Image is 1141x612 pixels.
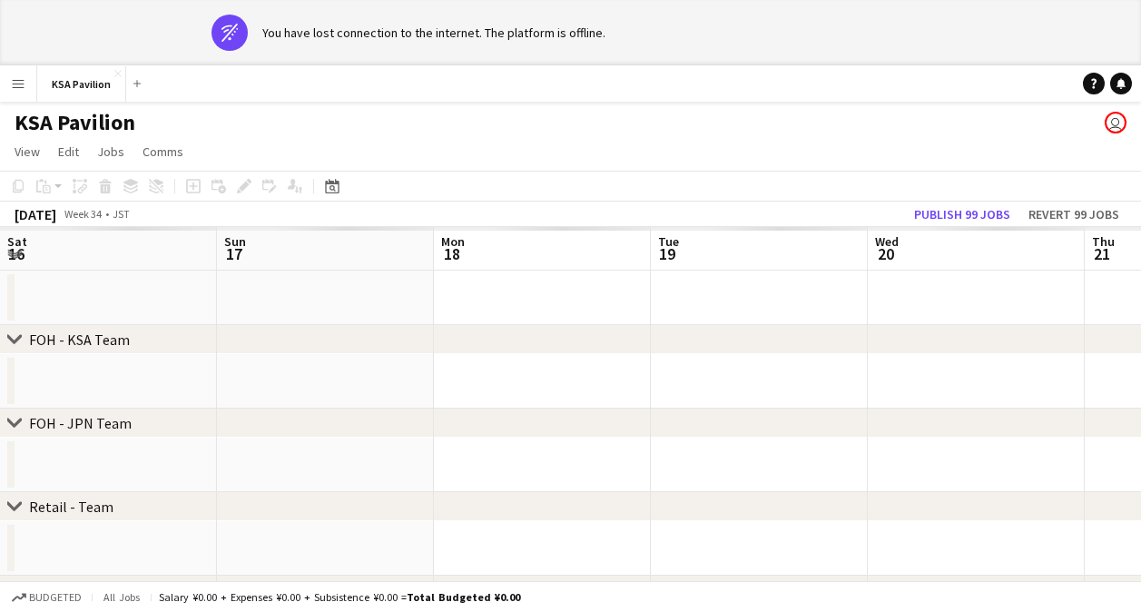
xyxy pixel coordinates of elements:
[875,233,899,250] span: Wed
[29,414,132,432] div: FOH - JPN Team
[1092,233,1115,250] span: Thu
[15,205,56,223] div: [DATE]
[438,243,465,264] span: 18
[9,587,84,607] button: Budgeted
[1021,202,1126,226] button: Revert 99 jobs
[113,207,130,221] div: JST
[262,25,605,41] div: You have lost connection to the internet. The platform is offline.
[159,590,520,604] div: Salary ¥0.00 + Expenses ¥0.00 + Subsistence ¥0.00 =
[407,590,520,604] span: Total Budgeted ¥0.00
[5,243,27,264] span: 16
[658,233,679,250] span: Tue
[221,243,246,264] span: 17
[224,233,246,250] span: Sun
[1089,243,1115,264] span: 21
[7,140,47,163] a: View
[97,143,124,160] span: Jobs
[441,233,465,250] span: Mon
[60,207,105,221] span: Week 34
[15,109,135,136] h1: KSA Pavilion
[15,143,40,160] span: View
[655,243,679,264] span: 19
[51,140,86,163] a: Edit
[143,143,183,160] span: Comms
[1105,112,1126,133] app-user-avatar: Asami Saga
[29,331,130,349] div: FOH - KSA Team
[90,140,132,163] a: Jobs
[100,590,143,604] span: All jobs
[907,202,1018,226] button: Publish 99 jobs
[29,498,113,516] div: Retail - Team
[872,243,899,264] span: 20
[135,140,191,163] a: Comms
[7,233,27,250] span: Sat
[58,143,79,160] span: Edit
[29,591,82,604] span: Budgeted
[37,66,126,102] button: KSA Pavilion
